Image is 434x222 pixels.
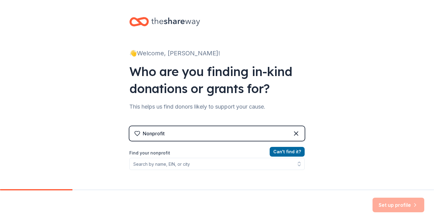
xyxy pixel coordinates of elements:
[129,48,305,58] div: 👋 Welcome, [PERSON_NAME]!
[129,149,305,157] label: Find your nonprofit
[129,63,305,97] div: Who are you finding in-kind donations or grants for?
[129,102,305,112] div: This helps us find donors likely to support your cause.
[129,158,305,170] input: Search by name, EIN, or city
[143,130,165,137] div: Nonprofit
[270,147,305,157] button: Can't find it?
